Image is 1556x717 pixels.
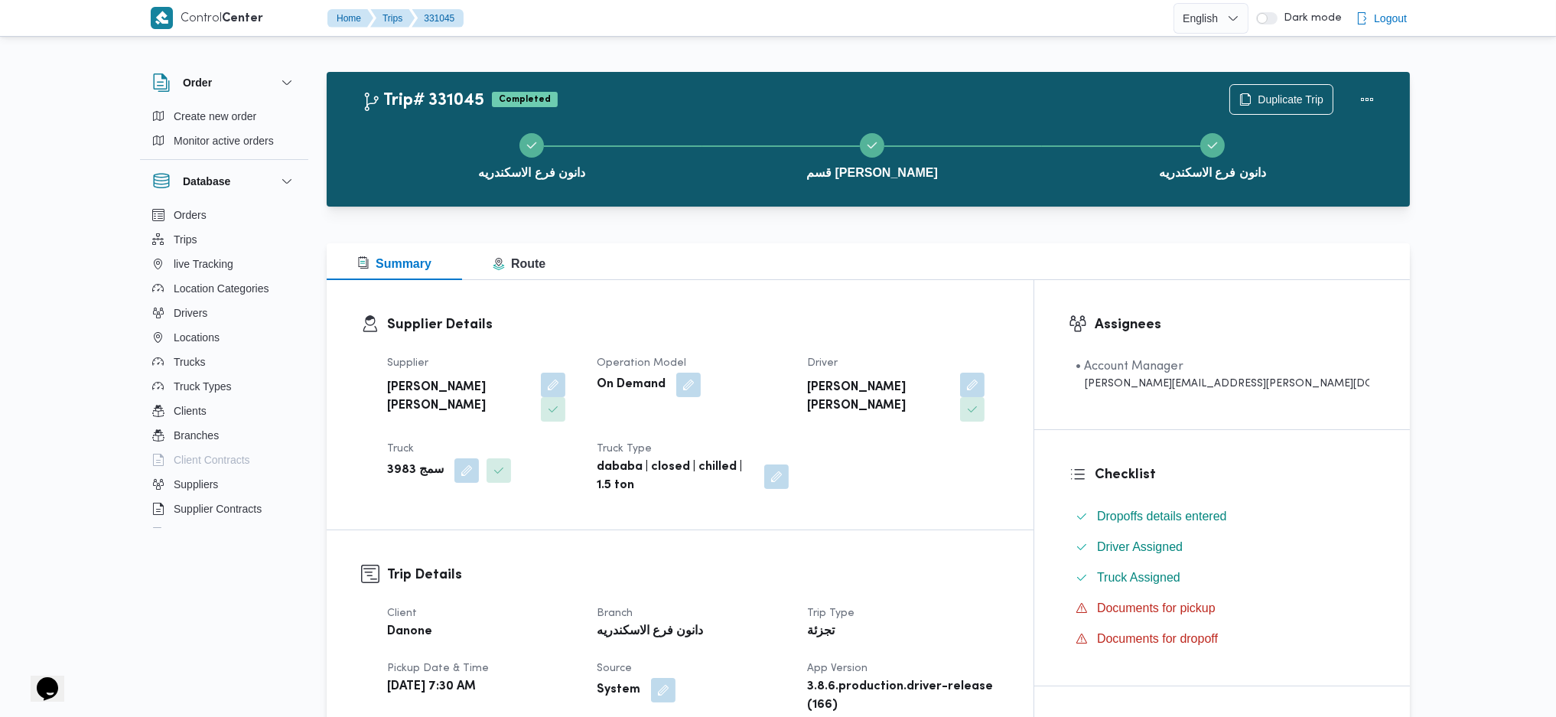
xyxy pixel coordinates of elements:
svg: Step 2 is complete [866,139,878,152]
iframe: chat widget [15,656,64,702]
span: Orders [174,206,207,224]
span: Documents for dropoff [1097,632,1218,645]
span: Client Contracts [174,451,250,469]
span: Trip Type [807,608,854,618]
h3: Database [183,172,230,191]
span: قسم [PERSON_NAME] [806,164,938,182]
button: Trucks [146,350,302,374]
div: • Account Manager [1076,357,1369,376]
span: Dropoffs details entered [1097,510,1227,523]
button: Branches [146,423,302,448]
h3: Assignees [1095,315,1375,335]
button: Orders [146,203,302,227]
b: دانون فرع الاسكندريه [597,623,703,641]
button: Devices [146,521,302,546]
span: • Account Manager abdallah.mohamed@illa.com.eg [1076,357,1369,392]
button: Documents for pickup [1069,596,1375,621]
span: Monitor active orders [174,132,274,150]
span: Branch [597,608,633,618]
button: Documents for dropoff [1069,627,1375,651]
b: Danone [387,623,432,641]
b: Center [222,13,263,24]
h3: Checklist [1095,464,1375,485]
span: live Tracking [174,255,233,273]
b: سمج 3983 [387,461,444,480]
span: Trips [174,230,197,249]
span: Trucks [174,353,205,371]
span: Client [387,608,417,618]
span: Documents for dropoff [1097,630,1218,648]
button: Create new order [146,104,302,129]
button: Driver Assigned [1069,535,1375,559]
span: Completed [492,92,558,107]
span: Duplicate Trip [1258,90,1323,109]
span: Supplier [387,358,428,368]
button: Database [152,172,296,191]
span: Location Categories [174,279,269,298]
button: Order [152,73,296,92]
span: Truck Type [597,444,652,454]
button: Duplicate Trip [1229,84,1333,115]
b: 3.8.6.production.driver-release (166) [807,678,995,715]
button: Clients [146,399,302,423]
span: Driver Assigned [1097,540,1183,553]
button: دانون فرع الاسكندريه [1042,115,1382,194]
button: Client Contracts [146,448,302,472]
img: X8yXhbKr1z7QwAAAABJRU5ErkJggg== [151,7,173,29]
span: Source [597,663,632,673]
span: Suppliers [174,475,218,494]
h3: Supplier Details [387,315,999,335]
span: Locations [174,328,220,347]
span: Route [493,257,545,270]
span: Dropoffs details entered [1097,507,1227,526]
b: تجزئة [807,623,835,641]
button: Locations [146,325,302,350]
b: Completed [499,95,551,104]
button: Truck Assigned [1069,565,1375,590]
span: Truck Assigned [1097,571,1180,584]
span: Truck [387,444,414,454]
b: [DATE] 7:30 AM [387,678,476,696]
span: Summary [357,257,431,270]
button: live Tracking [146,252,302,276]
h3: Trip Details [387,565,999,585]
h2: Trip# 331045 [362,91,484,111]
span: Devices [174,524,212,543]
span: Driver [807,358,838,368]
span: Logout [1374,9,1407,28]
span: Operation Model [597,358,686,368]
span: Truck Assigned [1097,569,1180,587]
div: [PERSON_NAME][EMAIL_ADDRESS][PERSON_NAME][DOMAIN_NAME] [1076,376,1369,392]
button: Trips [146,227,302,252]
span: Truck Types [174,377,231,396]
div: Database [140,203,308,534]
b: [PERSON_NAME] [PERSON_NAME] [807,379,950,416]
span: Branches [174,426,219,445]
svg: Step 1 is complete [526,139,538,152]
span: Clients [174,402,207,420]
span: Documents for pickup [1097,601,1216,614]
button: Monitor active orders [146,129,302,153]
h3: Order [183,73,212,92]
span: App Version [807,663,868,673]
button: Dropoffs details entered [1069,504,1375,529]
button: Suppliers [146,472,302,497]
span: Driver Assigned [1097,538,1183,556]
span: Supplier Contracts [174,500,262,518]
span: Drivers [174,304,207,322]
button: 331045 [412,9,464,28]
span: دانون فرع الاسكندريه [478,164,585,182]
button: دانون فرع الاسكندريه [362,115,702,194]
b: dababa | closed | chilled | 1.5 ton [597,458,753,495]
span: Create new order [174,107,256,125]
span: Documents for pickup [1097,599,1216,618]
button: قسم [PERSON_NAME] [702,115,1043,194]
span: دانون فرع الاسكندريه [1159,164,1266,182]
button: Logout [1349,3,1413,34]
button: Home [327,9,373,28]
b: System [597,681,640,699]
svg: Step 3 is complete [1206,139,1219,152]
button: Supplier Contracts [146,497,302,521]
b: [PERSON_NAME] [PERSON_NAME] [387,379,530,416]
b: On Demand [597,376,666,394]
